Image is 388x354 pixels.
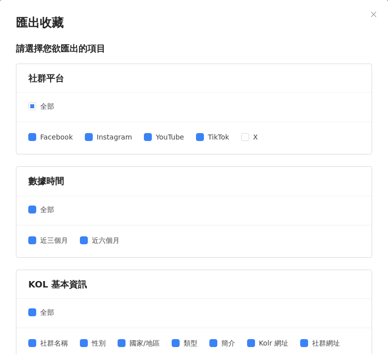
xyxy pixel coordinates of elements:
span: X [249,132,262,142]
p: 匯出收藏 [16,16,372,30]
span: 國家/地區 [126,338,164,349]
span: Facebook [36,132,77,142]
span: 全部 [36,307,58,318]
span: 社群網址 [308,338,344,349]
div: 數據時間 [28,175,360,187]
span: close [370,11,377,18]
div: 社群平台 [28,72,360,84]
span: 類型 [180,338,201,349]
span: 全部 [36,204,58,215]
span: YouTube [152,132,188,142]
span: 簡介 [217,338,239,349]
span: Instagram [93,132,136,142]
span: Kolr 網址 [255,338,292,349]
p: 請選擇您欲匯出的項目 [16,42,372,55]
button: Close [364,4,384,24]
span: 社群名稱 [36,338,72,349]
span: 近三個月 [36,235,72,246]
div: KOL 基本資訊 [28,278,360,290]
span: 全部 [36,101,58,112]
span: 近六個月 [88,235,124,246]
span: TikTok [204,132,233,142]
span: 性別 [88,338,110,349]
